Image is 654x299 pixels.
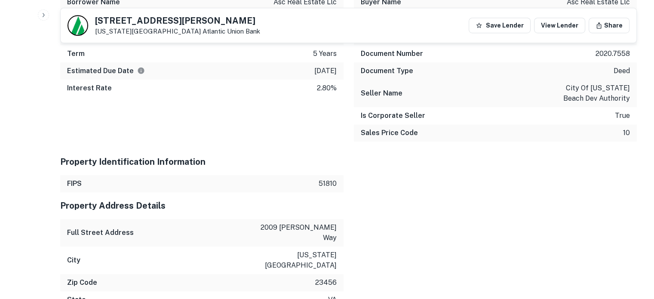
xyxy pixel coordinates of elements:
p: 51810 [319,179,337,189]
p: true [615,111,630,121]
h6: Sales Price Code [361,128,418,138]
h6: Document Type [361,66,413,76]
h6: Is Corporate Seller [361,111,425,121]
iframe: Chat Widget [611,230,654,271]
a: Atlantic Union Bank [203,28,260,35]
p: 23456 [315,277,337,288]
p: [US_STATE][GEOGRAPHIC_DATA] [259,250,337,271]
h6: Document Number [361,49,423,59]
h6: FIPS [67,179,82,189]
p: 2020.7558 [596,49,630,59]
svg: Estimate is based on a standard schedule for this type of loan. [137,67,145,74]
button: Share [589,18,629,33]
h6: Interest Rate [67,83,112,93]
h6: Seller Name [361,88,402,99]
p: 10 [623,128,630,138]
button: Save Lender [469,18,531,33]
h6: Zip Code [67,277,97,288]
h6: Estimated Due Date [67,66,145,76]
h5: [STREET_ADDRESS][PERSON_NAME] [95,16,260,25]
a: View Lender [534,18,585,33]
p: [US_STATE][GEOGRAPHIC_DATA] [95,28,260,35]
p: 5 years [313,49,337,59]
h5: Property Address Details [60,199,344,212]
h6: Full Street Address [67,228,134,238]
p: 2009 [PERSON_NAME] way [259,222,337,243]
h6: City [67,255,80,265]
p: city of [US_STATE] beach dev authority [553,83,630,104]
h6: Term [67,49,85,59]
p: [DATE] [314,66,337,76]
p: deed [614,66,630,76]
p: 2.80% [317,83,337,93]
h5: Property Identification Information [60,155,344,168]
